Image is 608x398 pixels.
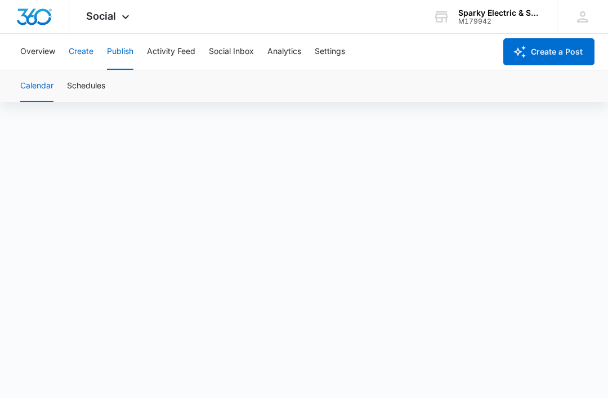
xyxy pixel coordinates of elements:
button: Analytics [267,34,301,70]
span: Social [86,10,116,22]
button: Calendar [20,70,53,102]
button: Settings [315,34,345,70]
button: Create a Post [503,38,594,65]
button: Activity Feed [147,34,195,70]
button: Create [69,34,93,70]
div: account id [458,17,540,25]
button: Schedules [67,70,105,102]
button: Publish [107,34,133,70]
button: Social Inbox [209,34,254,70]
button: Overview [20,34,55,70]
div: account name [458,8,540,17]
